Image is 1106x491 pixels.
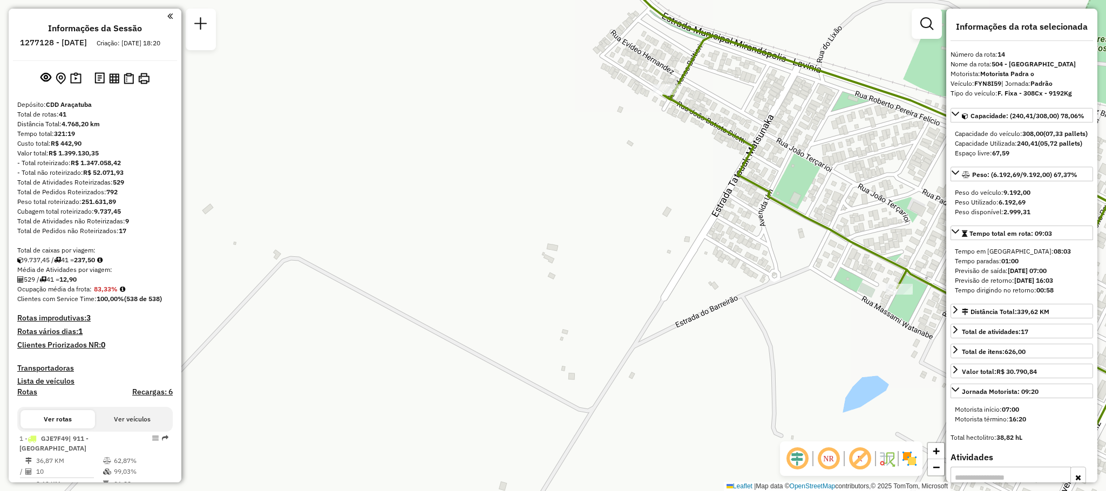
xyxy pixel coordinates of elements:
td: 99,03% [113,466,168,477]
div: Previsão de retorno: [955,276,1089,285]
div: Espaço livre: [955,148,1089,158]
strong: 4.768,20 km [62,120,100,128]
div: Número da rota: [951,50,1093,59]
strong: 792 [106,188,118,196]
div: Capacidade do veículo: [955,129,1089,139]
strong: (538 de 538) [124,295,162,303]
a: Rotas [17,387,37,397]
div: Criação: [DATE] 18:20 [92,38,165,48]
div: Previsão de saída: [955,266,1089,276]
div: Tempo total: [17,129,173,139]
span: Tempo total em rota: 09:03 [969,229,1052,237]
img: Fluxo de ruas [878,450,895,467]
button: Ver rotas [21,410,95,428]
button: Exibir sessão original [38,70,53,87]
div: Jornada Motorista: 09:20 [962,387,1039,397]
button: Visualizar Romaneio [121,71,136,86]
i: Total de Atividades [17,276,24,283]
td: 06:22 [113,479,168,489]
div: Total de Pedidos Roteirizados: [17,187,173,197]
div: Média de Atividades por viagem: [17,265,173,275]
div: Peso disponível: [955,207,1089,217]
span: Clientes com Service Time: [17,295,97,303]
strong: 16:20 [1009,415,1026,423]
a: Nova sessão e pesquisa [190,13,212,37]
a: Peso: (6.192,69/9.192,00) 67,37% [951,167,1093,181]
div: Distância Total: [17,119,173,129]
i: Total de rotas [39,276,46,283]
a: Leaflet [727,482,752,490]
a: Jornada Motorista: 09:20 [951,384,1093,398]
div: 9.737,45 / 41 = [17,255,173,265]
div: Map data © contributors,© 2025 TomTom, Microsoft [724,482,951,491]
em: Opções [152,435,159,441]
strong: 0 [101,340,105,350]
div: Valor total: [17,148,173,158]
h4: Informações da rota selecionada [951,22,1093,32]
strong: R$ 1.399.130,35 [49,149,99,157]
strong: 308,00 [1022,129,1043,138]
div: Total de Pedidos não Roteirizados: [17,226,173,236]
span: | 911 - [GEOGRAPHIC_DATA] [19,434,89,452]
div: Capacidade Utilizada: [955,139,1089,148]
strong: (05,72 pallets) [1038,139,1082,147]
a: Total de itens:626,00 [951,344,1093,358]
strong: CDD Araçatuba [46,100,92,108]
div: Total hectolitro: [951,433,1093,442]
strong: 251.631,89 [82,197,116,206]
strong: R$ 52.071,93 [83,168,124,176]
button: Imprimir Rotas [136,71,152,86]
i: Distância Total [25,458,32,464]
strong: 17 [119,227,126,235]
td: 3,69 KM [36,479,103,489]
div: - Total não roteirizado: [17,168,173,178]
span: 339,62 KM [1017,308,1049,316]
div: Total de itens: [962,347,1026,357]
strong: 83,33% [94,285,118,293]
strong: 07:00 [1002,405,1019,413]
div: Depósito: [17,100,173,110]
strong: 237,50 [74,256,95,264]
strong: 9 [125,217,129,225]
i: Cubagem total roteirizado [17,257,24,263]
a: Clique aqui para minimizar o painel [167,10,173,22]
div: Valor total: [962,367,1037,377]
em: Média calculada utilizando a maior ocupação (%Peso ou %Cubagem) de cada rota da sessão. Rotas cro... [120,286,125,292]
strong: 12,90 [59,275,77,283]
a: Exibir filtros [916,13,938,35]
strong: [DATE] 16:03 [1014,276,1053,284]
span: GJE7F49 [41,434,69,442]
span: 1 - [19,434,89,452]
div: Total de Atividades não Roteirizadas: [17,216,173,226]
button: Centralizar mapa no depósito ou ponto de apoio [53,70,68,87]
h4: Recargas: 6 [132,387,173,397]
button: Logs desbloquear sessão [92,70,107,87]
a: Tempo total em rota: 09:03 [951,226,1093,240]
a: Distância Total:339,62 KM [951,304,1093,318]
span: Peso do veículo: [955,188,1030,196]
div: Veículo: [951,79,1093,88]
div: Peso total roteirizado: [17,197,173,207]
em: Rota exportada [162,435,168,441]
strong: 6.192,69 [999,198,1026,206]
div: Total de Atividades Roteirizadas: [17,178,173,187]
span: Peso: (6.192,69/9.192,00) 67,37% [972,171,1077,179]
strong: R$ 442,90 [51,139,82,147]
span: + [933,444,940,458]
strong: 529 [113,178,124,186]
strong: 01:00 [1001,257,1019,265]
i: % de utilização da cubagem [103,468,111,475]
strong: 9.192,00 [1003,188,1030,196]
span: Total de atividades: [962,328,1028,336]
h4: Transportadoras [17,364,173,373]
h4: Informações da Sessão [48,23,142,33]
button: Visualizar relatório de Roteirização [107,71,121,85]
td: 62,87% [113,455,168,466]
div: Tempo em [GEOGRAPHIC_DATA]: [955,247,1089,256]
span: Exibir rótulo [847,446,873,472]
strong: 41 [59,110,66,118]
strong: 9.737,45 [94,207,121,215]
strong: 67,59 [992,149,1009,157]
span: Ocultar deslocamento [784,446,810,472]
